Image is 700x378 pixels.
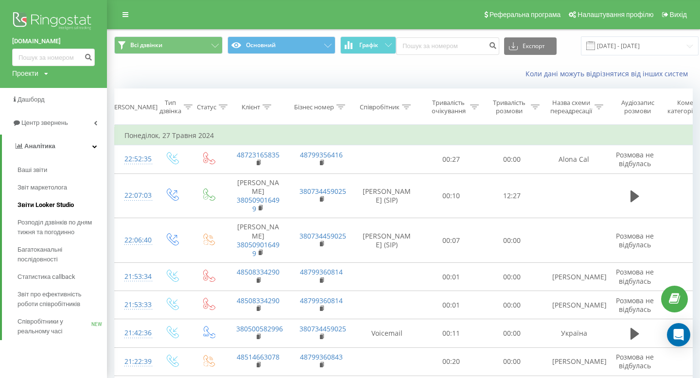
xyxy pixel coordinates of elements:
[17,290,102,309] span: Звіт про ефективність роботи співробітників
[421,263,482,291] td: 00:01
[12,36,95,46] a: [DOMAIN_NAME]
[294,103,334,111] div: Бізнес номер
[542,291,606,319] td: [PERSON_NAME]
[124,267,144,286] div: 21:53:34
[17,179,107,196] a: Звіт маркетолога
[17,241,107,268] a: Багатоканальні послідовності
[421,291,482,319] td: 00:01
[124,324,144,343] div: 21:42:36
[12,10,95,34] img: Ringostat logo
[236,324,283,333] a: 380500582996
[482,347,542,376] td: 00:00
[17,286,107,313] a: Звіт про ефективність роботи співробітників
[108,103,157,111] div: [PERSON_NAME]
[17,317,91,336] span: Співробітники у реальному часі
[227,36,336,54] button: Основний
[616,231,654,249] span: Розмова не відбулась
[429,99,468,115] div: Тривалість очікування
[340,36,396,54] button: Графік
[124,295,144,314] div: 21:53:33
[421,319,482,347] td: 00:11
[124,150,144,169] div: 22:52:35
[353,218,421,263] td: [PERSON_NAME] (SIP)
[353,319,421,347] td: Voicemail
[17,196,107,214] a: Звіти Looker Studio
[299,324,346,333] a: 380734459025
[482,263,542,291] td: 00:00
[17,165,47,175] span: Ваші звіти
[17,268,107,286] a: Статистика callback
[12,69,38,78] div: Проекти
[17,183,67,192] span: Звіт маркетолога
[670,11,687,18] span: Вихід
[17,214,107,241] a: Розподіл дзвінків по дням тижня та погодинно
[299,187,346,196] a: 380734459025
[490,11,561,18] span: Реферальна програма
[114,36,223,54] button: Всі дзвінки
[17,161,107,179] a: Ваші звіти
[299,231,346,241] a: 380734459025
[2,135,107,158] a: Аналiтика
[197,103,216,111] div: Статус
[237,267,280,276] a: 48508334290
[482,145,542,173] td: 00:00
[237,195,280,213] a: 380509016499
[542,319,606,347] td: Україна
[614,99,661,115] div: Аудіозапис розмови
[504,37,557,55] button: Експорт
[360,103,400,111] div: Співробітник
[17,245,102,264] span: Багатоканальні послідовності
[616,267,654,285] span: Розмова не відбулась
[130,41,162,49] span: Всі дзвінки
[237,240,280,258] a: 380509016499
[124,352,144,371] div: 21:22:39
[542,145,606,173] td: Alona Cal
[616,296,654,314] span: Розмова не відбулась
[577,11,653,18] span: Налаштування профілю
[542,347,606,376] td: [PERSON_NAME]
[237,352,280,361] a: 48514663078
[17,96,45,103] span: Дашборд
[24,142,55,150] span: Аналiтика
[21,119,68,126] span: Центр звернень
[421,145,482,173] td: 00:27
[300,296,343,305] a: 48799360814
[482,291,542,319] td: 00:00
[242,103,260,111] div: Клієнт
[124,231,144,250] div: 22:06:40
[525,69,693,78] a: Коли дані можуть відрізнятися вiд інших систем
[542,263,606,291] td: [PERSON_NAME]
[421,347,482,376] td: 00:20
[237,296,280,305] a: 48508334290
[616,352,654,370] span: Розмова не відбулась
[490,99,528,115] div: Тривалість розмови
[482,173,542,218] td: 12:27
[421,173,482,218] td: 00:10
[359,42,378,49] span: Графік
[227,173,290,218] td: [PERSON_NAME]
[159,99,181,115] div: Тип дзвінка
[237,150,280,159] a: 48723165835
[353,173,421,218] td: [PERSON_NAME] (SIP)
[667,323,690,346] div: Open Intercom Messenger
[12,49,95,66] input: Пошук за номером
[300,352,343,361] a: 48799360843
[17,200,74,210] span: Звіти Looker Studio
[482,319,542,347] td: 00:00
[482,218,542,263] td: 00:00
[17,218,102,237] span: Розподіл дзвінків по дням тижня та погодинно
[17,272,75,282] span: Статистика callback
[227,218,290,263] td: [PERSON_NAME]
[124,186,144,205] div: 22:07:03
[550,99,592,115] div: Назва схеми переадресації
[17,313,107,340] a: Співробітники у реальному часіNEW
[300,150,343,159] a: 48799356416
[616,150,654,168] span: Розмова не відбулась
[300,267,343,276] a: 48799360814
[396,37,499,55] input: Пошук за номером
[421,218,482,263] td: 00:07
